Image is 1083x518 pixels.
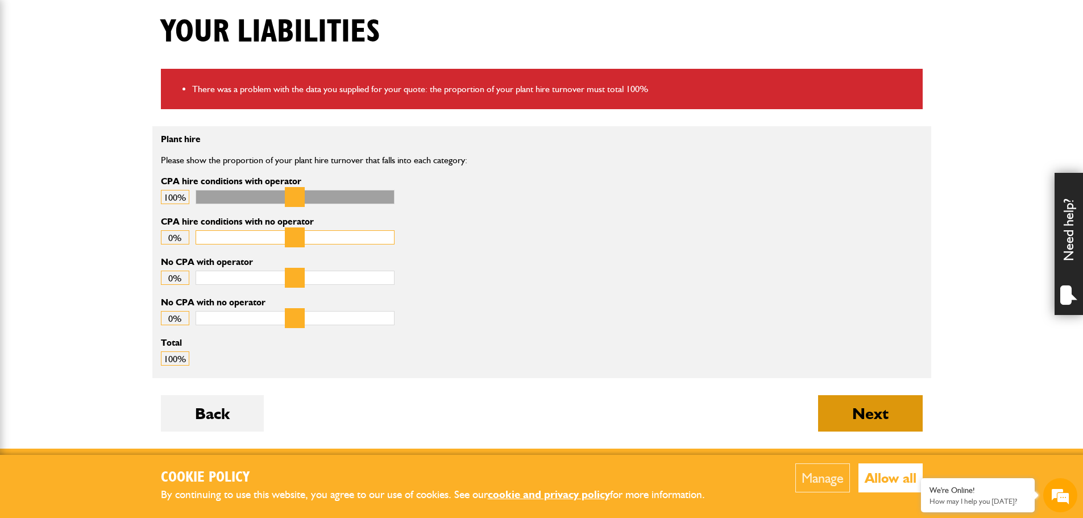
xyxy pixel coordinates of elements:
[161,190,189,204] div: 100%
[795,463,850,492] button: Manage
[155,350,206,366] em: Start Chat
[19,63,48,79] img: d_20077148190_company_1631870298795_20077148190
[488,488,610,501] a: cookie and privacy policy
[161,395,264,432] button: Back
[161,469,724,487] h2: Cookie Policy
[161,135,663,144] p: Plant hire
[930,497,1026,505] p: How may I help you today?
[161,258,395,267] label: No CPA with operator
[161,217,395,226] label: CPA hire conditions with no operator
[15,105,208,130] input: Enter your last name
[161,271,189,285] div: 0%
[930,486,1026,495] div: We're Online!
[161,230,189,245] div: 0%
[161,351,189,366] div: 100%
[161,486,724,504] p: By continuing to use this website, you agree to our use of cookies. See our for more information.
[161,298,395,307] label: No CPA with no operator
[15,206,208,341] textarea: Type your message and hit 'Enter'
[161,13,380,51] h1: Your liabilities
[15,139,208,164] input: Enter your email address
[161,338,923,347] label: Total
[186,6,214,33] div: Minimize live chat window
[192,82,914,97] li: There was a problem with the data you supplied for your quote: the proportion of your plant hire ...
[858,463,923,492] button: Allow all
[161,153,663,168] p: Please show the proportion of your plant hire turnover that falls into each category:
[59,64,191,78] div: Chat with us now
[15,172,208,197] input: Enter your phone number
[161,311,189,325] div: 0%
[818,395,923,432] button: Next
[1055,173,1083,315] div: Need help?
[161,177,395,186] label: CPA hire conditions with operator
